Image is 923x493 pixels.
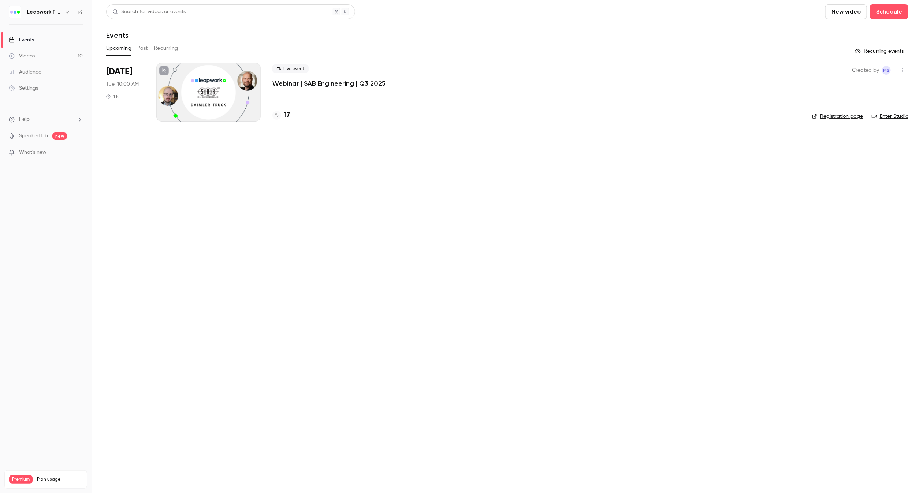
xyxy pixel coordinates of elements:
[154,42,178,54] button: Recurring
[852,45,908,57] button: Recurring events
[106,63,145,122] div: Sep 9 Tue, 11:00 AM (Europe/Copenhagen)
[9,475,33,484] span: Premium
[272,79,386,88] a: Webinar | SAB Engineering | Q3 2025
[52,132,67,140] span: new
[74,149,83,156] iframe: Noticeable Trigger
[882,66,891,75] span: Marlena Swiderska
[870,4,908,19] button: Schedule
[106,42,131,54] button: Upcoming
[872,113,908,120] a: Enter Studio
[272,110,290,120] a: 17
[137,42,148,54] button: Past
[284,110,290,120] h4: 17
[9,68,41,76] div: Audience
[272,64,309,73] span: Live event
[106,81,139,88] span: Tue, 10:00 AM
[883,66,890,75] span: MS
[37,477,82,482] span: Plan usage
[852,66,879,75] span: Created by
[106,94,119,100] div: 1 h
[106,31,129,40] h1: Events
[812,113,863,120] a: Registration page
[112,8,186,16] div: Search for videos or events
[106,66,132,78] span: [DATE]
[9,116,83,123] li: help-dropdown-opener
[9,52,35,60] div: Videos
[27,8,62,16] h6: Leapwork Field
[9,85,38,92] div: Settings
[19,116,30,123] span: Help
[825,4,867,19] button: New video
[19,149,46,156] span: What's new
[9,6,21,18] img: Leapwork Field
[9,36,34,44] div: Events
[19,132,48,140] a: SpeakerHub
